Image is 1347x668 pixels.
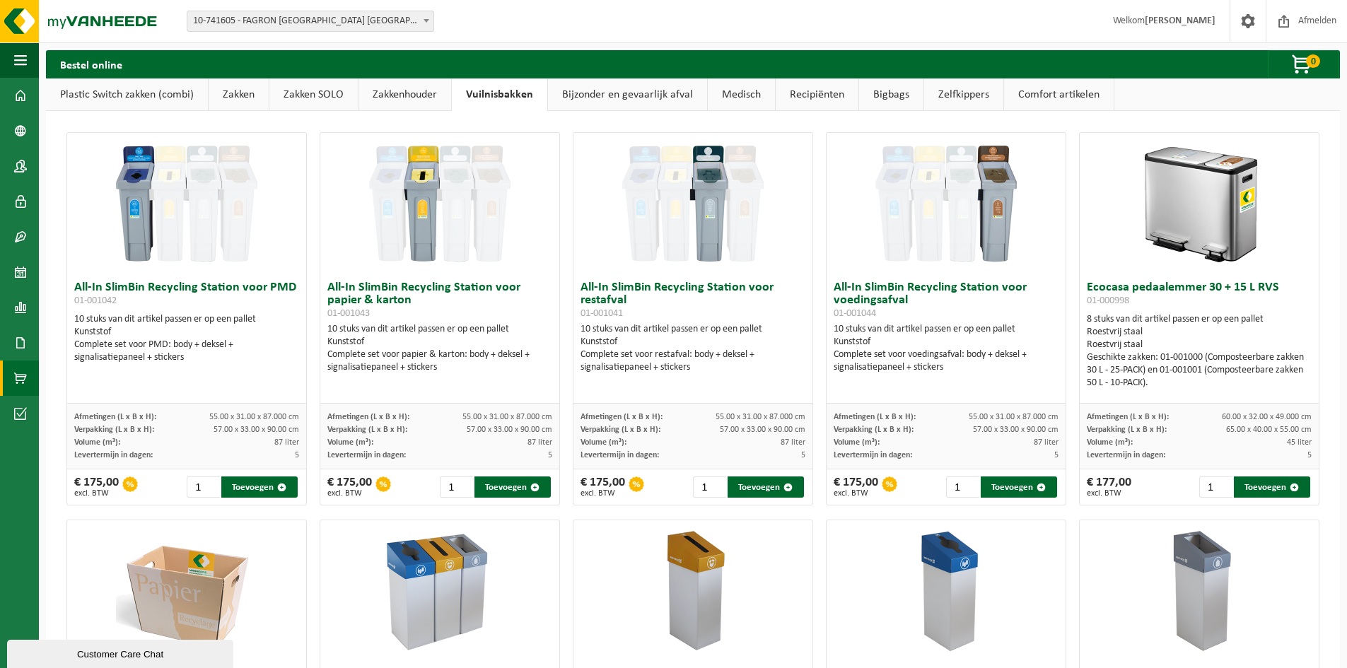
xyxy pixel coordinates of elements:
h3: All-In SlimBin Recycling Station voor restafval [581,281,805,320]
span: 5 [295,451,299,459]
div: 10 stuks van dit artikel passen er op een pallet [327,323,552,374]
span: Levertermijn in dagen: [327,451,406,459]
span: Afmetingen (L x B x H): [581,413,663,421]
span: 5 [1307,451,1312,459]
div: Complete set voor PMD: body + deksel + signalisatiepaneel + stickers [74,339,299,364]
span: Verpakking (L x B x H): [327,426,407,434]
span: Afmetingen (L x B x H): [1087,413,1169,421]
img: 02-014090 [875,520,1017,662]
a: Comfort artikelen [1004,78,1114,111]
span: 01-001044 [834,308,876,319]
span: Afmetingen (L x B x H): [327,413,409,421]
img: 01-001041 [622,133,764,274]
span: Levertermijn in dagen: [581,451,659,459]
div: 10 stuks van dit artikel passen er op een pallet [74,313,299,364]
div: € 177,00 [1087,476,1131,498]
input: 1 [946,476,979,498]
span: 57.00 x 33.00 x 90.00 cm [467,426,552,434]
span: Verpakking (L x B x H): [74,426,154,434]
span: 5 [801,451,805,459]
span: 01-000998 [1087,295,1129,306]
span: Verpakking (L x B x H): [581,426,660,434]
img: 01-001043 [369,133,511,274]
h3: All-In SlimBin Recycling Station voor papier & karton [327,281,552,320]
span: 65.00 x 40.00 x 55.00 cm [1226,426,1312,434]
h2: Bestel online [46,50,136,78]
div: Complete set voor voedingsafval: body + deksel + signalisatiepaneel + stickers [834,348,1059,374]
iframe: chat widget [7,637,236,668]
div: € 175,00 [74,476,119,498]
span: 01-001041 [581,308,623,319]
span: Verpakking (L x B x H): [1087,426,1167,434]
div: € 175,00 [581,476,625,498]
input: 1 [440,476,473,498]
span: 57.00 x 33.00 x 90.00 cm [973,426,1059,434]
div: Complete set voor papier & karton: body + deksel + signalisatiepaneel + stickers [327,348,552,374]
span: 87 liter [274,438,299,447]
span: 10-741605 - FAGRON BELGIUM NV - NAZARETH [187,11,433,31]
button: Toevoegen [1234,476,1310,498]
span: Levertermijn in dagen: [834,451,912,459]
span: 5 [548,451,552,459]
span: 55.00 x 31.00 x 87.000 cm [462,413,552,421]
img: 01-000263 [116,520,257,662]
span: Levertermijn in dagen: [74,451,153,459]
span: Volume (m³): [327,438,373,447]
img: 01-000670 [369,520,511,662]
div: 10 stuks van dit artikel passen er op een pallet [834,323,1059,374]
img: 02-014091 [622,520,764,662]
div: 8 stuks van dit artikel passen er op een pallet [1087,313,1312,389]
img: 01-001042 [116,133,257,274]
span: 87 liter [527,438,552,447]
input: 1 [187,476,220,498]
span: 60.00 x 32.00 x 49.000 cm [1222,413,1312,421]
span: Verpakking (L x B x H): [834,426,914,434]
a: Bigbags [859,78,923,111]
span: 55.00 x 31.00 x 87.000 cm [716,413,805,421]
a: Plastic Switch zakken (combi) [46,78,208,111]
span: excl. BTW [327,489,372,498]
input: 1 [693,476,726,498]
span: Volume (m³): [581,438,626,447]
button: Toevoegen [981,476,1057,498]
div: Kunststof [327,336,552,348]
div: Kunststof [581,336,805,348]
div: Roestvrij staal [1087,326,1312,339]
span: Afmetingen (L x B x H): [74,413,156,421]
span: 57.00 x 33.00 x 90.00 cm [720,426,805,434]
span: Afmetingen (L x B x H): [834,413,916,421]
span: Levertermijn in dagen: [1087,451,1165,459]
input: 1 [1199,476,1232,498]
button: Toevoegen [221,476,298,498]
div: € 175,00 [327,476,372,498]
img: 01-000998 [1129,133,1270,274]
span: Volume (m³): [1087,438,1133,447]
button: Toevoegen [474,476,551,498]
a: Zelfkippers [924,78,1003,111]
a: Vuilnisbakken [452,78,547,111]
div: Roestvrij staal [1087,339,1312,351]
img: 02-014089 [1129,520,1270,662]
span: excl. BTW [1087,489,1131,498]
h3: Ecocasa pedaalemmer 30 + 15 L RVS [1087,281,1312,310]
div: Kunststof [74,326,299,339]
div: Complete set voor restafval: body + deksel + signalisatiepaneel + stickers [581,348,805,374]
a: Bijzonder en gevaarlijk afval [548,78,707,111]
span: 10-741605 - FAGRON BELGIUM NV - NAZARETH [187,11,434,32]
span: 01-001043 [327,308,370,319]
button: 0 [1268,50,1339,78]
span: 5 [1054,451,1059,459]
span: 0 [1306,54,1320,68]
span: 45 liter [1287,438,1312,447]
button: Toevoegen [728,476,804,498]
a: Zakken [209,78,269,111]
span: Volume (m³): [74,438,120,447]
div: Geschikte zakken: 01-001000 (Composteerbare zakken 30 L - 25-PACK) en 01-001001 (Composteerbare z... [1087,351,1312,389]
a: Recipiënten [776,78,858,111]
span: excl. BTW [581,489,625,498]
h3: All-In SlimBin Recycling Station voor PMD [74,281,299,310]
h3: All-In SlimBin Recycling Station voor voedingsafval [834,281,1059,320]
div: € 175,00 [834,476,878,498]
span: 87 liter [781,438,805,447]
